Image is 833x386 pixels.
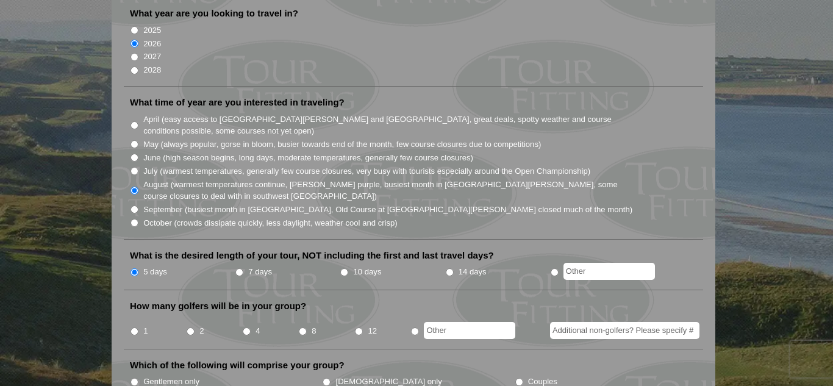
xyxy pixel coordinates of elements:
[143,51,161,63] label: 2027
[143,38,161,50] label: 2026
[459,266,487,278] label: 14 days
[563,263,655,280] input: Other
[130,249,494,262] label: What is the desired length of your tour, NOT including the first and last travel days?
[312,325,316,337] label: 8
[368,325,377,337] label: 12
[143,64,161,76] label: 2028
[248,266,272,278] label: 7 days
[143,325,148,337] label: 1
[130,300,306,312] label: How many golfers will be in your group?
[354,266,382,278] label: 10 days
[256,325,260,337] label: 4
[143,24,161,37] label: 2025
[143,179,634,202] label: August (warmest temperatures continue, [PERSON_NAME] purple, busiest month in [GEOGRAPHIC_DATA][P...
[143,204,632,216] label: September (busiest month in [GEOGRAPHIC_DATA], Old Course at [GEOGRAPHIC_DATA][PERSON_NAME] close...
[143,217,398,229] label: October (crowds dissipate quickly, less daylight, weather cool and crisp)
[130,96,345,109] label: What time of year are you interested in traveling?
[130,359,345,371] label: Which of the following will comprise your group?
[143,165,590,177] label: July (warmest temperatures, generally few course closures, very busy with tourists especially aro...
[550,322,699,339] input: Additional non-golfers? Please specify #
[143,138,541,151] label: May (always popular, gorse in bloom, busier towards end of the month, few course closures due to ...
[143,152,473,164] label: June (high season begins, long days, moderate temperatures, generally few course closures)
[424,322,515,339] input: Other
[143,113,634,137] label: April (easy access to [GEOGRAPHIC_DATA][PERSON_NAME] and [GEOGRAPHIC_DATA], great deals, spotty w...
[143,266,167,278] label: 5 days
[130,7,298,20] label: What year are you looking to travel in?
[199,325,204,337] label: 2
